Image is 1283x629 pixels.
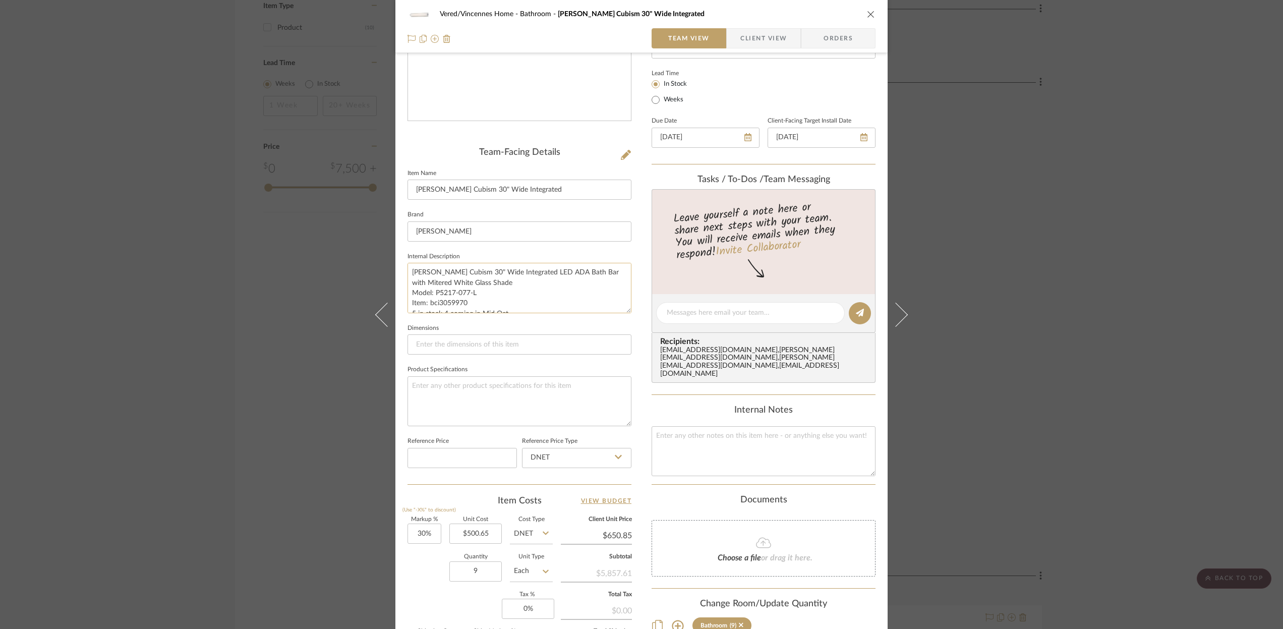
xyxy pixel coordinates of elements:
[510,517,553,522] label: Cost Type
[520,11,558,18] span: Bathroom
[561,592,632,597] label: Total Tax
[768,128,876,148] input: Enter Install Date
[407,4,432,24] img: 6a93f6cf-3bf3-4c61-87e8-6bf91a024396_48x40.jpg
[768,119,851,124] label: Client-Facing Target Install Date
[652,119,677,124] label: Due Date
[561,601,632,619] div: $0.00
[652,495,876,506] div: Documents
[701,622,727,629] div: Bathroom
[502,592,553,597] label: Tax %
[407,517,441,522] label: Markup %
[866,10,876,19] button: close
[652,405,876,416] div: Internal Notes
[407,221,631,242] input: Enter Brand
[715,236,801,261] a: Invite Collaborator
[662,80,687,89] label: In Stock
[652,78,704,106] mat-radio-group: Select item type
[407,254,460,259] label: Internal Description
[522,439,577,444] label: Reference Price Type
[730,622,736,629] div: (9)
[652,69,704,78] label: Lead Time
[660,347,871,379] div: [EMAIL_ADDRESS][DOMAIN_NAME] , [PERSON_NAME][EMAIL_ADDRESS][DOMAIN_NAME] , [PERSON_NAME][EMAIL_AD...
[407,495,631,507] div: Item Costs
[561,554,632,559] label: Subtotal
[407,212,424,217] label: Brand
[668,28,710,48] span: Team View
[558,11,705,18] span: [PERSON_NAME] Cubism 30" Wide Integrated
[660,337,871,346] span: Recipients:
[652,175,876,186] div: team Messaging
[440,11,520,18] span: Vered/Vincennes Home
[662,95,683,104] label: Weeks
[407,326,439,331] label: Dimensions
[407,334,631,355] input: Enter the dimensions of this item
[449,517,502,522] label: Unit Cost
[652,599,876,610] div: Change Room/Update Quantity
[697,175,764,184] span: Tasks / To-Dos /
[561,563,632,582] div: $5,857.61
[407,439,449,444] label: Reference Price
[407,147,631,158] div: Team-Facing Details
[581,495,632,507] a: View Budget
[510,554,553,559] label: Unit Type
[652,128,760,148] input: Enter Due Date
[561,517,632,522] label: Client Unit Price
[407,171,436,176] label: Item Name
[761,554,812,562] span: or drag it here.
[449,554,502,559] label: Quantity
[651,196,877,264] div: Leave yourself a note here or share next steps with your team. You will receive emails when they ...
[740,28,787,48] span: Client View
[407,367,468,372] label: Product Specifications
[407,180,631,200] input: Enter Item Name
[812,28,864,48] span: Orders
[443,35,451,43] img: Remove from project
[718,554,761,562] span: Choose a file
